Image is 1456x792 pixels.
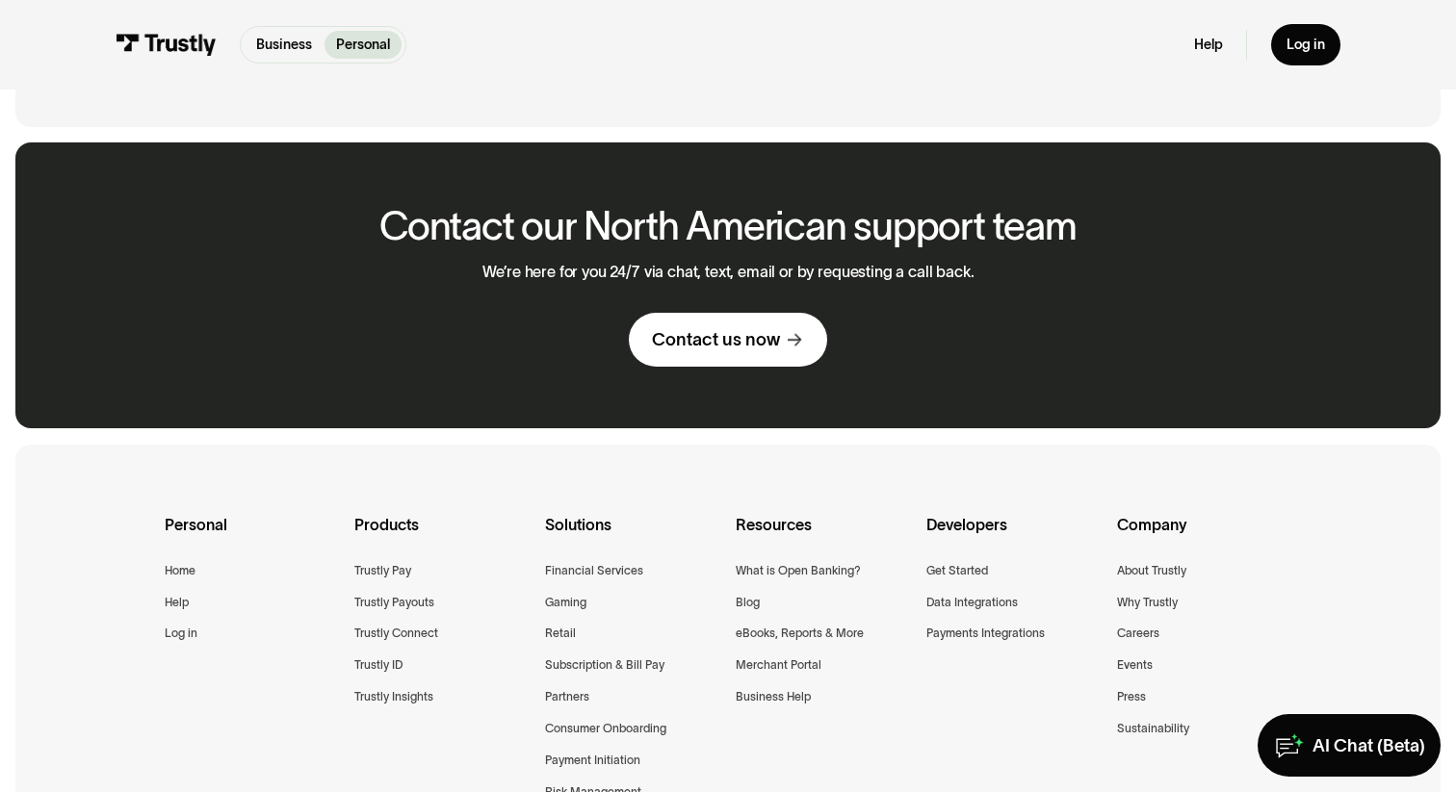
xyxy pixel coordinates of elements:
a: Trustly Insights [354,687,433,707]
a: Payment Initiation [545,751,640,771]
a: Business Help [736,687,811,707]
div: Resources [736,512,911,560]
a: Merchant Portal [736,655,821,676]
p: We’re here for you 24/7 via chat, text, email or by requesting a call back. [482,263,975,281]
div: Log in [1287,36,1325,53]
a: Consumer Onboarding [545,719,666,739]
a: Partners [545,687,589,707]
a: Financial Services [545,561,643,581]
a: Log in [165,624,197,644]
h2: Contact our North American support team [379,205,1077,247]
a: Sustainability [1117,719,1189,739]
a: Trustly Pay [354,561,411,581]
p: Personal [336,35,390,55]
a: Contact us now [629,313,827,367]
div: Solutions [545,512,720,560]
div: Products [354,512,530,560]
a: Events [1117,655,1153,676]
a: Data Integrations [926,593,1018,613]
a: Home [165,561,195,581]
a: Subscription & Bill Pay [545,655,664,676]
a: Personal [325,31,402,59]
a: Payments Integrations [926,624,1045,644]
a: Log in [1271,24,1340,65]
div: Company [1117,512,1292,560]
a: Why Trustly [1117,593,1178,613]
a: Press [1117,687,1146,707]
a: Trustly Connect [354,624,438,644]
div: Personal [165,512,340,560]
a: AI Chat (Beta) [1258,714,1441,777]
a: What is Open Banking? [736,561,861,581]
div: Contact us now [652,328,780,351]
a: Help [1194,36,1223,53]
a: Blog [736,593,760,613]
div: Developers [926,512,1102,560]
a: About Trustly [1117,561,1186,581]
a: Business [245,31,324,59]
a: Careers [1117,624,1159,644]
a: eBooks, Reports & More [736,624,864,644]
a: Gaming [545,593,586,613]
img: Trustly Logo [116,34,217,55]
a: Get Started [926,561,988,581]
a: Trustly Payouts [354,593,434,613]
a: Trustly ID [354,655,403,676]
div: AI Chat (Beta) [1313,734,1425,757]
a: Help [165,593,189,613]
a: Retail [545,624,576,644]
p: Business [256,35,312,55]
